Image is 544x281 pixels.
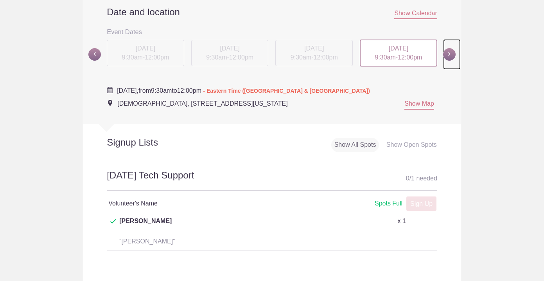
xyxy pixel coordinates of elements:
span: “[PERSON_NAME]” [119,238,175,245]
img: Event location [108,100,112,106]
div: 0 1 needed [406,173,437,184]
h2: Signup Lists [83,137,209,148]
h4: Volunteer's Name [108,199,272,208]
img: Check dark green [110,219,116,224]
img: Cal purple [107,87,113,93]
div: Show Open Spots [383,138,440,152]
a: Show Map [404,100,434,110]
div: Spots Full [375,199,402,209]
h2: Date and location [107,6,437,18]
span: 12:00pm [398,54,422,61]
div: - [360,40,437,67]
h3: Event Dates [107,26,437,38]
div: Show All Spots [331,138,379,152]
p: x 1 [397,216,406,226]
span: [PERSON_NAME] [119,216,172,235]
span: [DATE], [117,87,138,94]
button: [DATE] 9:30am-12:00pm [359,39,438,67]
span: 12:00pm [177,87,201,94]
span: - Eastern Time ([GEOGRAPHIC_DATA] & [GEOGRAPHIC_DATA]) [203,88,370,94]
span: 9:30am [151,87,172,94]
span: / [409,175,411,182]
span: from to [117,87,370,94]
span: Show Calendar [394,10,437,19]
span: [DATE] [389,45,408,52]
span: 9:30am [375,54,395,61]
h2: [DATE] Tech Support [107,169,437,191]
span: [DEMOGRAPHIC_DATA], [STREET_ADDRESS][US_STATE] [117,100,287,107]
